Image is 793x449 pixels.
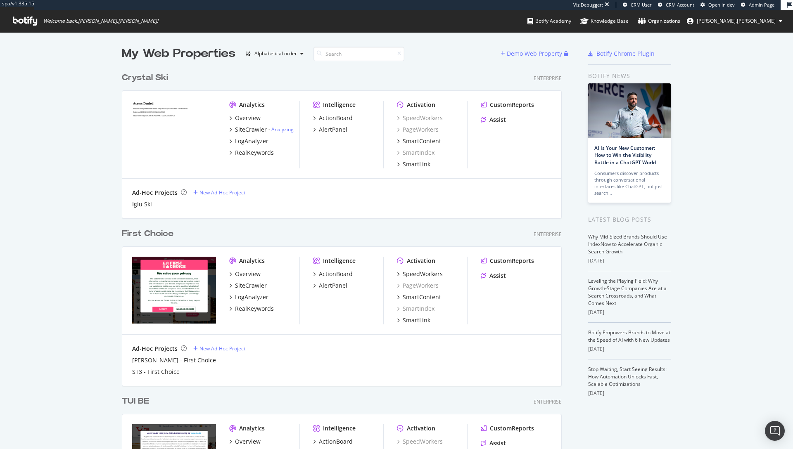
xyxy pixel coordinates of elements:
[313,281,347,290] a: AlertPanel
[122,45,235,62] div: My Web Properties
[229,437,261,446] a: Overview
[122,395,149,407] div: TUI BE
[132,200,152,208] a: Iglu Ski
[741,2,774,8] a: Admin Page
[397,160,430,168] a: SmartLink
[765,421,785,441] div: Open Intercom Messenger
[229,305,274,313] a: RealKeywords
[313,47,404,61] input: Search
[235,149,274,157] div: RealKeywords
[588,329,670,343] a: Botify Empowers Brands to Move at the Speed of AI with 6 New Updates
[403,316,430,324] div: SmartLink
[588,83,671,138] img: AI Is Your New Customer: How to Win the Visibility Battle in a ChatGPT World
[43,18,158,24] span: Welcome back, [PERSON_NAME].[PERSON_NAME] !
[697,17,776,24] span: jason.weddle
[235,437,261,446] div: Overview
[229,114,261,122] a: Overview
[235,114,261,122] div: Overview
[596,50,655,58] div: Botify Chrome Plugin
[397,270,443,278] a: SpeedWorkers
[397,437,443,446] a: SpeedWorkers
[397,137,441,145] a: SmartContent
[481,439,506,447] a: Assist
[700,2,735,8] a: Open in dev
[122,228,177,240] a: First Choice
[313,125,347,134] a: AlertPanel
[397,293,441,301] a: SmartContent
[490,101,534,109] div: CustomReports
[708,2,735,8] span: Open in dev
[397,305,434,313] a: SmartIndex
[588,71,671,80] div: Botify news
[319,125,347,134] div: AlertPanel
[501,47,564,60] button: Demo Web Property
[403,160,430,168] div: SmartLink
[580,10,629,32] a: Knowledge Base
[507,50,562,58] div: Demo Web Property
[229,149,274,157] a: RealKeywords
[132,356,216,364] div: [PERSON_NAME] - First Choice
[527,10,571,32] a: Botify Academy
[407,257,435,265] div: Activation
[229,293,268,301] a: LogAnalyzer
[481,101,534,109] a: CustomReports
[638,10,680,32] a: Organizations
[242,47,307,60] button: Alphabetical order
[122,228,173,240] div: First Choice
[313,437,353,446] a: ActionBoard
[623,2,652,8] a: CRM User
[271,126,294,133] a: Analyzing
[229,281,267,290] a: SiteCrawler
[397,114,443,122] div: SpeedWorkers
[323,424,356,432] div: Intelligence
[481,424,534,432] a: CustomReports
[313,270,353,278] a: ActionBoard
[588,50,655,58] a: Botify Chrome Plugin
[481,272,506,280] a: Assist
[489,116,506,124] div: Assist
[122,72,168,84] div: Crystal Ski
[235,125,267,134] div: SiteCrawler
[235,293,268,301] div: LogAnalyzer
[588,390,671,397] div: [DATE]
[594,144,656,165] a: AI Is Your New Customer: How to Win the Visibility Battle in a ChatGPT World
[235,281,267,290] div: SiteCrawler
[534,398,562,405] div: Enterprise
[239,424,265,432] div: Analytics
[397,125,439,134] a: PageWorkers
[132,101,216,168] img: crystalski.co.uk
[397,281,439,290] a: PageWorkers
[239,101,265,109] div: Analytics
[132,189,178,197] div: Ad-Hoc Projects
[199,345,245,352] div: New Ad-Hoc Project
[193,345,245,352] a: New Ad-Hoc Project
[323,101,356,109] div: Intelligence
[132,368,180,376] a: ST3 - First Choice
[489,272,506,280] div: Assist
[680,14,789,28] button: [PERSON_NAME].[PERSON_NAME]
[397,316,430,324] a: SmartLink
[407,424,435,432] div: Activation
[666,2,694,8] span: CRM Account
[638,17,680,25] div: Organizations
[132,345,178,353] div: Ad-Hoc Projects
[403,137,441,145] div: SmartContent
[573,2,603,8] div: Viz Debugger:
[534,231,562,238] div: Enterprise
[580,17,629,25] div: Knowledge Base
[319,437,353,446] div: ActionBoard
[534,75,562,82] div: Enterprise
[229,270,261,278] a: Overview
[631,2,652,8] span: CRM User
[588,257,671,265] div: [DATE]
[239,257,265,265] div: Analytics
[588,366,667,388] a: Stop Waiting, Start Seeing Results: How Automation Unlocks Fast, Scalable Optimizations
[658,2,694,8] a: CRM Account
[319,114,353,122] div: ActionBoard
[397,149,434,157] div: SmartIndex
